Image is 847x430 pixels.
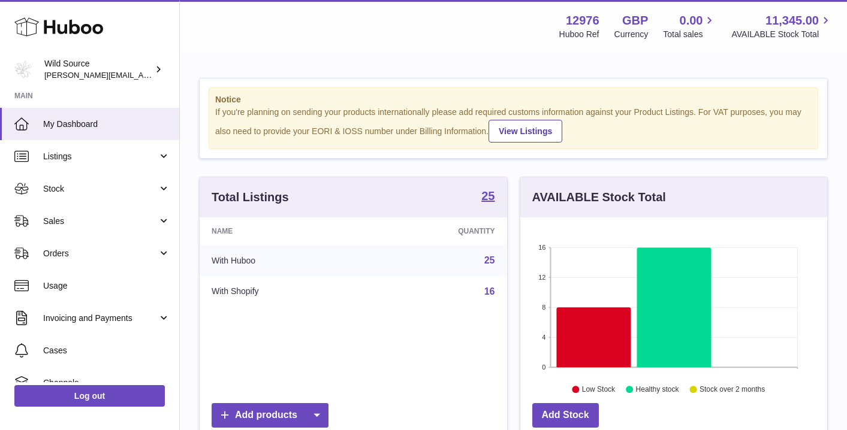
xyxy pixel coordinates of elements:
strong: GBP [622,13,648,29]
td: With Shopify [200,276,365,307]
a: 16 [484,286,495,296]
h3: AVAILABLE Stock Total [532,189,666,205]
text: Low Stock [581,385,615,393]
div: Huboo Ref [559,29,599,40]
div: If you're planning on sending your products internationally please add required customs informati... [215,107,812,143]
span: My Dashboard [43,119,170,130]
span: Orders [43,248,158,259]
span: Cases [43,345,170,356]
strong: 25 [481,190,495,202]
span: Sales [43,216,158,227]
text: 0 [542,364,545,371]
a: Log out [14,385,165,407]
text: 8 [542,304,545,311]
text: 16 [538,244,545,251]
th: Quantity [365,217,507,245]
a: 11,345.00 AVAILABLE Stock Total [731,13,833,40]
span: 11,345.00 [765,13,819,29]
span: AVAILABLE Stock Total [731,29,833,40]
span: Listings [43,151,158,162]
div: Currency [614,29,649,40]
span: Stock [43,183,158,195]
img: kate@wildsource.co.uk [14,60,32,78]
text: Healthy stock [635,385,679,393]
div: Wild Source [44,58,152,81]
text: 4 [542,334,545,341]
strong: 12976 [566,13,599,29]
span: Invoicing and Payments [43,313,158,324]
td: With Huboo [200,245,365,276]
a: 0.00 Total sales [663,13,716,40]
a: 25 [484,255,495,265]
span: Channels [43,377,170,389]
h3: Total Listings [212,189,289,205]
span: Usage [43,280,170,292]
strong: Notice [215,94,812,105]
text: Stock over 2 months [700,385,765,393]
span: 0.00 [680,13,703,29]
span: [PERSON_NAME][EMAIL_ADDRESS][DOMAIN_NAME] [44,70,240,80]
text: 12 [538,274,545,281]
span: Total sales [663,29,716,40]
a: Add Stock [532,403,599,428]
a: Add products [212,403,328,428]
a: View Listings [489,120,562,143]
a: 25 [481,190,495,204]
th: Name [200,217,365,245]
